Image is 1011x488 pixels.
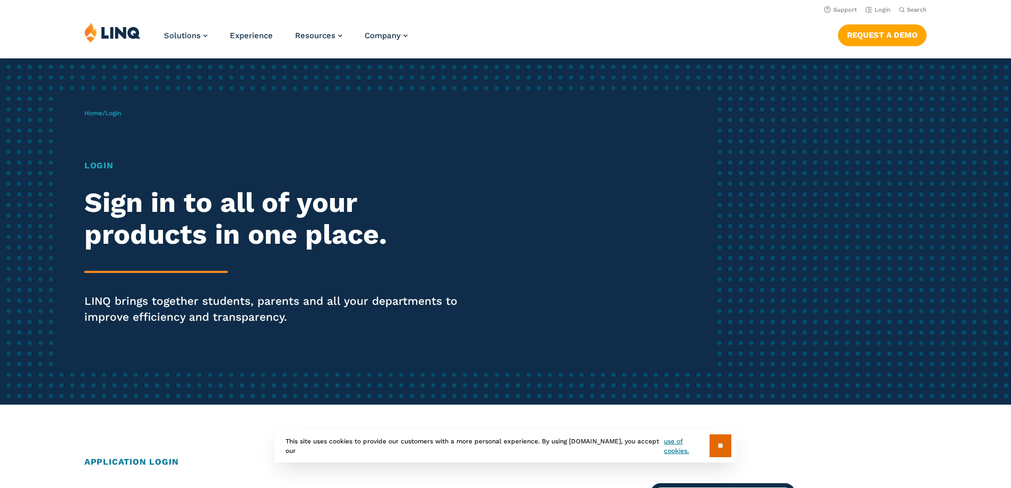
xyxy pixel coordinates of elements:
span: Solutions [164,31,201,40]
span: / [84,109,121,117]
a: Resources [295,31,342,40]
span: Company [365,31,401,40]
a: Support [824,6,857,13]
nav: Primary Navigation [164,22,408,57]
h2: Sign in to all of your products in one place. [84,187,474,251]
button: Open Search Bar [899,6,927,14]
a: Company [365,31,408,40]
span: Resources [295,31,335,40]
h1: Login [84,159,474,172]
img: LINQ | K‑12 Software [84,22,141,42]
a: Home [84,109,102,117]
span: Login [105,109,121,117]
nav: Button Navigation [838,22,927,46]
a: Solutions [164,31,208,40]
a: Login [866,6,891,13]
span: Search [907,6,927,13]
a: Experience [230,31,273,40]
p: LINQ brings together students, parents and all your departments to improve efficiency and transpa... [84,293,474,325]
a: use of cookies. [664,436,709,456]
div: This site uses cookies to provide our customers with a more personal experience. By using [DOMAIN... [275,429,737,463]
a: Request a Demo [838,24,927,46]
